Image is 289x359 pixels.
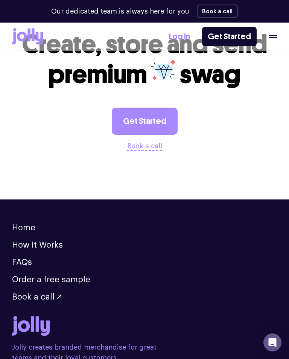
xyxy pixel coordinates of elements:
[12,293,55,301] span: Book a call
[12,275,90,284] a: Order a free sample
[12,258,32,266] a: FAQs
[12,241,63,249] a: How It Works
[127,141,162,151] button: Book a call
[112,108,178,135] a: Get Started
[180,59,240,90] span: swag
[202,27,257,46] a: Get Started
[197,5,238,18] button: Book a call
[169,30,190,43] a: Log In
[51,6,189,17] p: Our dedicated team is always here for you
[22,29,267,90] span: Create, store and send premium
[12,224,35,232] a: Home
[263,333,281,351] div: Open Intercom Messenger
[12,293,61,301] button: Book a call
